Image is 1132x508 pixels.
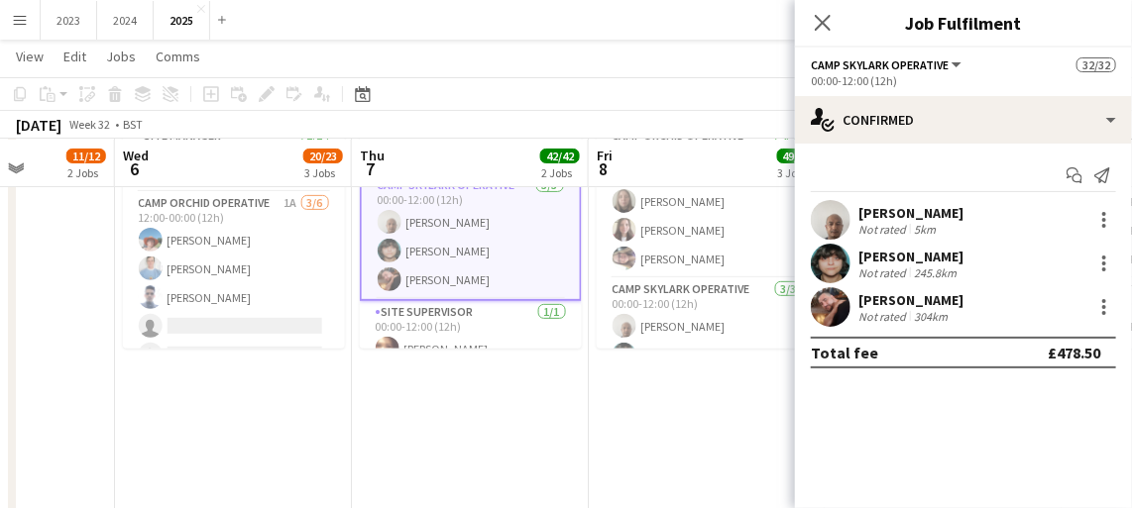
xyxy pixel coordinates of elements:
[56,44,94,69] a: Edit
[41,1,97,40] button: 2023
[360,147,385,164] span: Thu
[597,55,819,349] app-job-card: 00:00-05:00 (29h) (Sat)33/33Boomtown MatterleyEstate11 RolesCamp Orchid Operative4/400:00-12:00 (...
[541,165,579,180] div: 2 Jobs
[540,149,580,163] span: 42/42
[858,309,910,324] div: Not rated
[154,1,210,40] button: 2025
[304,165,342,180] div: 3 Jobs
[1076,57,1116,72] span: 32/32
[63,48,86,65] span: Edit
[858,248,963,265] div: [PERSON_NAME]
[811,73,1116,88] div: 00:00-12:00 (12h)
[910,265,961,280] div: 245.8km
[67,165,105,180] div: 2 Jobs
[777,149,817,163] span: 49/49
[156,48,200,65] span: Comms
[123,55,345,349] app-job-card: 08:00-00:00 (16h) (Thu)8/11Boomtown MatterleyEstate4 RolesSite Manager1/108:00-16:00 (8h)[PERSON_...
[858,204,963,222] div: [PERSON_NAME]
[360,172,582,301] app-card-role: Camp Skylark Operative3/300:00-12:00 (12h)[PERSON_NAME][PERSON_NAME][PERSON_NAME]
[811,57,964,72] button: Camp Skylark Operative
[98,44,144,69] a: Jobs
[778,165,816,180] div: 3 Jobs
[97,1,154,40] button: 2024
[597,278,819,403] app-card-role: Camp Skylark Operative3/300:00-12:00 (12h)[PERSON_NAME][PERSON_NAME]
[597,125,819,278] app-card-role: Camp Orchid Operative4/400:00-12:00 (12h)[PERSON_NAME][PERSON_NAME][PERSON_NAME][PERSON_NAME]
[123,147,149,164] span: Wed
[8,44,52,69] a: View
[357,157,385,180] span: 7
[66,149,106,163] span: 11/12
[858,291,963,309] div: [PERSON_NAME]
[106,48,136,65] span: Jobs
[360,301,582,368] app-card-role: Site Supervisor1/100:00-12:00 (12h)[PERSON_NAME]
[360,55,582,349] app-job-card: 00:00-01:00 (25h) (Fri)32/32Boomtown MatterleyEstate10 Roles[PERSON_NAME][PERSON_NAME][PERSON_NAM...
[1048,343,1100,362] div: £478.50
[594,157,613,180] span: 8
[65,117,115,132] span: Week 32
[123,192,345,403] app-card-role: Camp Orchid Operative1A3/612:00-00:00 (12h)[PERSON_NAME][PERSON_NAME][PERSON_NAME]
[120,157,149,180] span: 6
[858,222,910,237] div: Not rated
[858,265,910,280] div: Not rated
[16,48,44,65] span: View
[303,149,343,163] span: 20/23
[795,96,1132,144] div: Confirmed
[123,117,143,132] div: BST
[811,57,949,72] span: Camp Skylark Operative
[910,309,952,324] div: 304km
[148,44,208,69] a: Comms
[910,222,940,237] div: 5km
[597,147,613,164] span: Fri
[811,343,878,362] div: Total fee
[795,10,1132,36] h3: Job Fulfilment
[16,115,61,135] div: [DATE]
